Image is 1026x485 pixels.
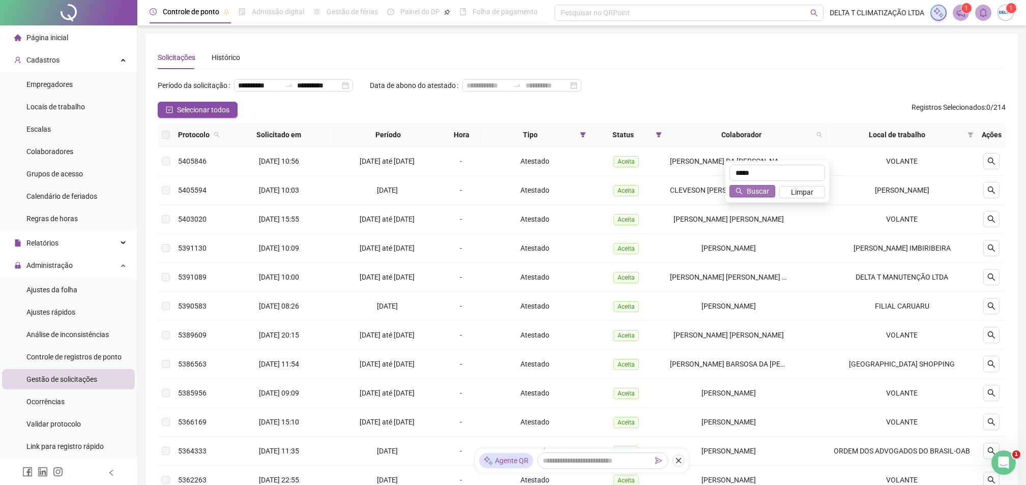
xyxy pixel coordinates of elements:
[460,273,462,281] span: -
[830,7,924,18] span: DELTA T CLIMATIZAÇÃO LTDA
[987,418,995,426] span: search
[747,186,769,197] span: Buscar
[38,467,48,477] span: linkedin
[360,389,415,397] span: [DATE] até [DATE]
[178,157,207,165] span: 5405846
[26,442,104,450] span: Link para registro rápido
[178,273,207,281] span: 5391089
[178,129,210,140] span: Protocolo
[827,263,978,292] td: DELTA T MANUTENÇÃO LTDA
[1006,3,1016,13] sup: Atualize o seu contato no menu Meus Dados
[14,56,21,64] span: user-add
[158,77,234,94] label: Período da solicitação
[26,286,77,294] span: Ajustes da folha
[912,102,1006,118] span: : 0 / 214
[701,418,756,426] span: [PERSON_NAME]
[460,215,462,223] span: -
[239,8,246,15] span: file-done
[460,186,462,194] span: -
[259,447,299,455] span: [DATE] 11:35
[513,81,521,89] span: swap-right
[313,8,320,15] span: sun
[673,215,784,223] span: [PERSON_NAME] [PERSON_NAME]
[212,127,222,142] span: search
[26,375,97,383] span: Gestão de solicitações
[259,331,299,339] span: [DATE] 20:15
[370,77,462,94] label: Data de abono do atestado
[520,244,549,252] span: Atestado
[594,129,652,140] span: Status
[987,157,995,165] span: search
[827,408,978,437] td: VOLANTE
[613,446,639,457] span: Aceita
[701,476,756,484] span: [PERSON_NAME]
[987,244,995,252] span: search
[377,302,398,310] span: [DATE]
[987,302,995,310] span: search
[991,450,1016,475] iframe: Intercom live chat
[26,56,60,64] span: Cadastros
[377,476,398,484] span: [DATE]
[814,127,825,142] span: search
[26,353,122,361] span: Controle de registros de ponto
[987,215,995,223] span: search
[613,301,639,312] span: Aceita
[613,388,639,399] span: Aceita
[670,157,791,165] span: [PERSON_NAME] DA [PERSON_NAME]
[670,273,852,281] span: [PERSON_NAME] [PERSON_NAME] DOS [PERSON_NAME]
[580,132,586,138] span: filter
[701,447,756,455] span: [PERSON_NAME]
[26,420,81,428] span: Validar protocolo
[178,215,207,223] span: 5403020
[327,8,378,16] span: Gestão de férias
[26,192,97,200] span: Calendário de feriados
[460,302,462,310] span: -
[259,244,299,252] span: [DATE] 10:09
[520,360,549,368] span: Atestado
[178,360,207,368] span: 5386563
[460,244,462,252] span: -
[252,8,304,16] span: Admissão digital
[26,80,73,88] span: Empregadores
[987,447,995,455] span: search
[520,447,549,455] span: Atestado
[163,8,219,16] span: Controle de ponto
[810,9,818,17] span: search
[670,129,812,140] span: Colaborador
[26,125,51,133] span: Escalas
[520,186,549,194] span: Atestado
[965,127,976,142] span: filter
[22,467,33,477] span: facebook
[987,186,995,194] span: search
[223,9,229,15] span: pushpin
[259,186,299,194] span: [DATE] 10:03
[259,389,299,397] span: [DATE] 09:09
[827,350,978,379] td: [GEOGRAPHIC_DATA] SHOPPING
[613,272,639,283] span: Aceita
[670,360,824,368] span: [PERSON_NAME] BARSOSA DA [PERSON_NAME]
[460,476,462,484] span: -
[520,302,549,310] span: Atestado
[178,331,207,339] span: 5389609
[654,127,664,142] span: filter
[460,389,462,397] span: -
[613,359,639,370] span: Aceita
[998,5,1013,20] img: 1782
[701,302,756,310] span: [PERSON_NAME]
[520,273,549,281] span: Atestado
[178,302,207,310] span: 5390583
[442,123,481,147] th: Hora
[178,389,207,397] span: 5385956
[360,360,415,368] span: [DATE] até [DATE]
[285,81,293,89] span: to
[701,244,756,252] span: [PERSON_NAME]
[613,417,639,428] span: Aceita
[178,186,207,194] span: 5405594
[53,467,63,477] span: instagram
[158,52,195,63] div: Solicitações
[827,437,978,466] td: ORDEM DOS ADVOGADOS DO BRASIL-OAB
[26,239,58,247] span: Relatórios
[827,234,978,263] td: [PERSON_NAME] IMBIRIBEIRA
[479,453,533,468] div: Agente QR
[827,147,978,176] td: VOLANTE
